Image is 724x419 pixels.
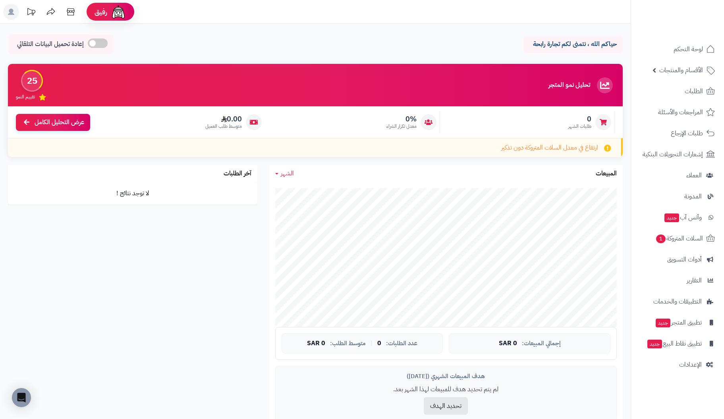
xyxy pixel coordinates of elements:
[647,340,662,348] span: جديد
[636,103,719,122] a: المراجعات والأسئلة
[110,4,126,20] img: ai-face.png
[282,385,610,394] p: لم يتم تحديد هدف للمبيعات لهذا الشهر بعد.
[205,123,242,130] span: متوسط طلب العميل
[548,82,590,89] h3: تحليل نمو المتجر
[522,340,561,347] span: إجمالي المبيعات:
[21,4,41,22] a: تحديثات المنصة
[659,65,703,76] span: الأقسام والمنتجات
[307,340,325,347] span: 0 SAR
[636,145,719,164] a: إشعارات التحويلات البنكية
[685,86,703,97] span: الطلبات
[643,149,703,160] span: إشعارات التحويلات البنكية
[687,275,702,286] span: التقارير
[636,187,719,206] a: المدونة
[670,21,716,38] img: logo-2.png
[12,388,31,407] div: Open Intercom Messenger
[664,213,679,222] span: جديد
[636,124,719,143] a: طلبات الإرجاع
[377,340,381,347] span: 0
[275,169,294,178] a: الشهر
[647,338,702,349] span: تطبيق نقاط البيع
[529,40,617,49] p: حياكم الله ، نتمنى لكم تجارة رابحة
[8,183,257,204] td: لا توجد نتائج !
[568,115,591,123] span: 0
[16,114,90,131] a: عرض التحليل الكامل
[501,143,598,152] span: ارتفاع في معدل السلات المتروكة دون تذكير
[686,170,702,181] span: العملاء
[596,170,617,177] h3: المبيعات
[95,7,107,17] span: رفيق
[386,123,417,130] span: معدل تكرار الشراء
[674,44,703,55] span: لوحة التحكم
[667,254,702,265] span: أدوات التسويق
[282,372,610,381] div: هدف المبيعات الشهري ([DATE])
[636,229,719,248] a: السلات المتروكة1
[636,166,719,185] a: العملاء
[655,317,702,328] span: تطبيق المتجر
[679,359,702,370] span: الإعدادات
[636,292,719,311] a: التطبيقات والخدمات
[371,340,373,346] span: |
[636,271,719,290] a: التقارير
[636,82,719,101] a: الطلبات
[656,234,666,243] span: 1
[386,115,417,123] span: 0%
[684,191,702,202] span: المدونة
[636,208,719,227] a: وآتس آبجديد
[655,233,703,244] span: السلات المتروكة
[330,340,366,347] span: متوسط الطلب:
[636,355,719,374] a: الإعدادات
[658,107,703,118] span: المراجعات والأسئلة
[664,212,702,223] span: وآتس آب
[281,169,294,178] span: الشهر
[636,334,719,353] a: تطبيق نقاط البيعجديد
[656,319,670,327] span: جديد
[35,118,84,127] span: عرض التحليل الكامل
[205,115,242,123] span: 0.00
[636,250,719,269] a: أدوات التسويق
[386,340,417,347] span: عدد الطلبات:
[16,94,35,100] span: تقييم النمو
[424,397,468,415] button: تحديد الهدف
[17,40,84,49] span: إعادة تحميل البيانات التلقائي
[653,296,702,307] span: التطبيقات والخدمات
[671,128,703,139] span: طلبات الإرجاع
[499,340,517,347] span: 0 SAR
[636,40,719,59] a: لوحة التحكم
[224,170,251,177] h3: آخر الطلبات
[636,313,719,332] a: تطبيق المتجرجديد
[568,123,591,130] span: طلبات الشهر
